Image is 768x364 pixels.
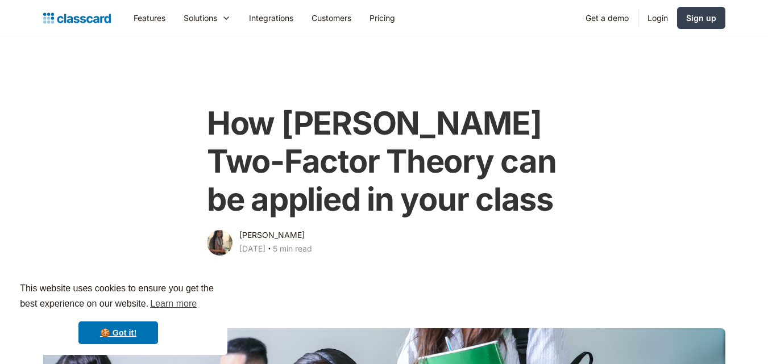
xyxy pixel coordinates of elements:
[239,242,265,256] div: [DATE]
[184,12,217,24] div: Solutions
[148,295,198,312] a: learn more about cookies
[78,321,158,344] a: dismiss cookie message
[207,104,561,219] h1: How [PERSON_NAME] Two-Factor Theory can be applied in your class
[240,5,302,31] a: Integrations
[43,10,111,26] a: home
[239,228,305,242] div: [PERSON_NAME]
[677,7,725,29] a: Sign up
[686,12,716,24] div: Sign up
[302,5,360,31] a: Customers
[20,282,217,312] span: This website uses cookies to ensure you get the best experience on our website.
[124,5,175,31] a: Features
[175,5,240,31] div: Solutions
[265,242,273,258] div: ‧
[576,5,638,31] a: Get a demo
[273,242,312,256] div: 5 min read
[638,5,677,31] a: Login
[360,5,404,31] a: Pricing
[9,271,227,355] div: cookieconsent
